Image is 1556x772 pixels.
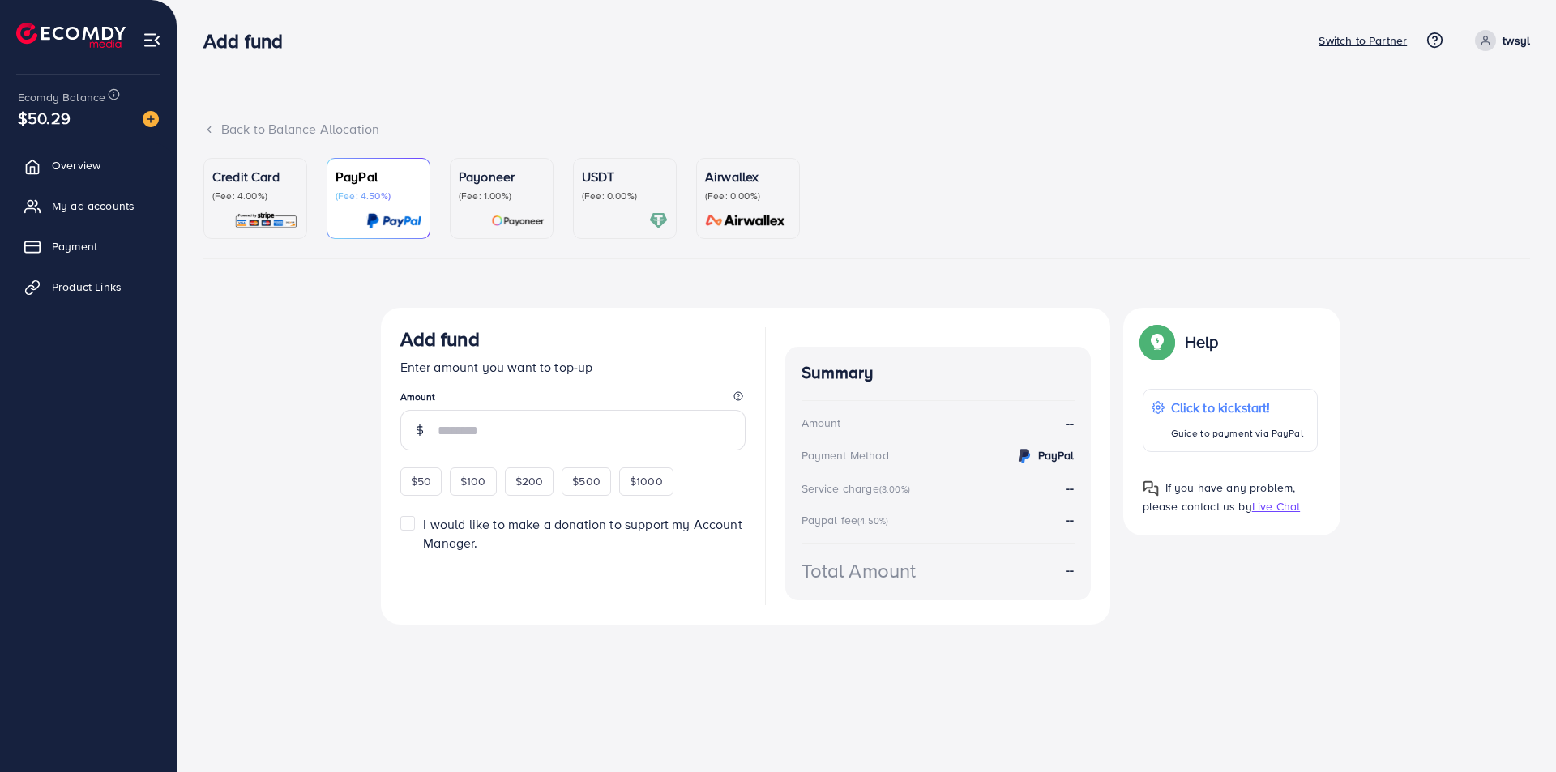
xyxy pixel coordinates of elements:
p: USDT [582,167,668,186]
h4: Summary [802,363,1075,383]
p: Switch to Partner [1319,31,1407,50]
span: $100 [460,473,486,489]
img: credit [1015,446,1034,466]
a: twsyl [1468,30,1530,51]
p: Payoneer [459,167,545,186]
p: Credit Card [212,167,298,186]
p: Help [1185,332,1219,352]
div: Service charge [802,480,915,497]
span: $50 [411,473,431,489]
div: Back to Balance Allocation [203,120,1530,139]
h3: Add fund [400,327,480,351]
p: Enter amount you want to top-up [400,357,746,377]
strong: -- [1066,561,1074,579]
strong: -- [1066,414,1074,433]
h3: Add fund [203,29,296,53]
strong: -- [1066,510,1074,528]
img: Popup guide [1143,327,1172,356]
p: Guide to payment via PayPal [1171,424,1303,443]
span: Ecomdy Balance [18,89,105,105]
strong: PayPal [1038,447,1075,463]
span: Overview [52,157,100,173]
a: Payment [12,230,165,262]
div: Total Amount [802,557,917,585]
p: (Fee: 1.00%) [459,190,545,203]
p: (Fee: 4.50%) [336,190,421,203]
span: $50.29 [15,100,72,137]
span: $1000 [630,473,663,489]
p: Airwallex [705,167,791,186]
span: My ad accounts [52,198,135,214]
small: (3.00%) [879,483,910,496]
img: card [491,211,545,230]
p: twsyl [1503,31,1530,50]
img: image [143,111,159,127]
strong: -- [1066,479,1074,497]
img: Popup guide [1143,480,1159,497]
span: Live Chat [1252,498,1300,514]
span: If you have any problem, please contact us by [1143,480,1296,514]
a: My ad accounts [12,190,165,222]
span: $200 [515,473,544,489]
p: PayPal [336,167,421,186]
img: card [700,211,791,230]
span: I would like to make a donation to support my Account Manager. [423,515,742,552]
div: Amount [802,415,841,431]
span: Payment [52,238,97,254]
img: menu [143,31,161,49]
a: Overview [12,149,165,181]
div: Paypal fee [802,512,894,528]
p: Click to kickstart! [1171,398,1303,417]
div: Payment Method [802,447,889,463]
legend: Amount [400,390,746,410]
iframe: Chat [1487,699,1544,760]
img: card [649,211,668,230]
small: (4.50%) [857,514,888,527]
img: card [366,211,421,230]
a: Product Links [12,271,165,303]
p: (Fee: 0.00%) [705,190,791,203]
span: $500 [572,473,601,489]
p: (Fee: 0.00%) [582,190,668,203]
span: Product Links [52,279,122,295]
img: logo [16,23,126,48]
p: (Fee: 4.00%) [212,190,298,203]
img: card [234,211,298,230]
